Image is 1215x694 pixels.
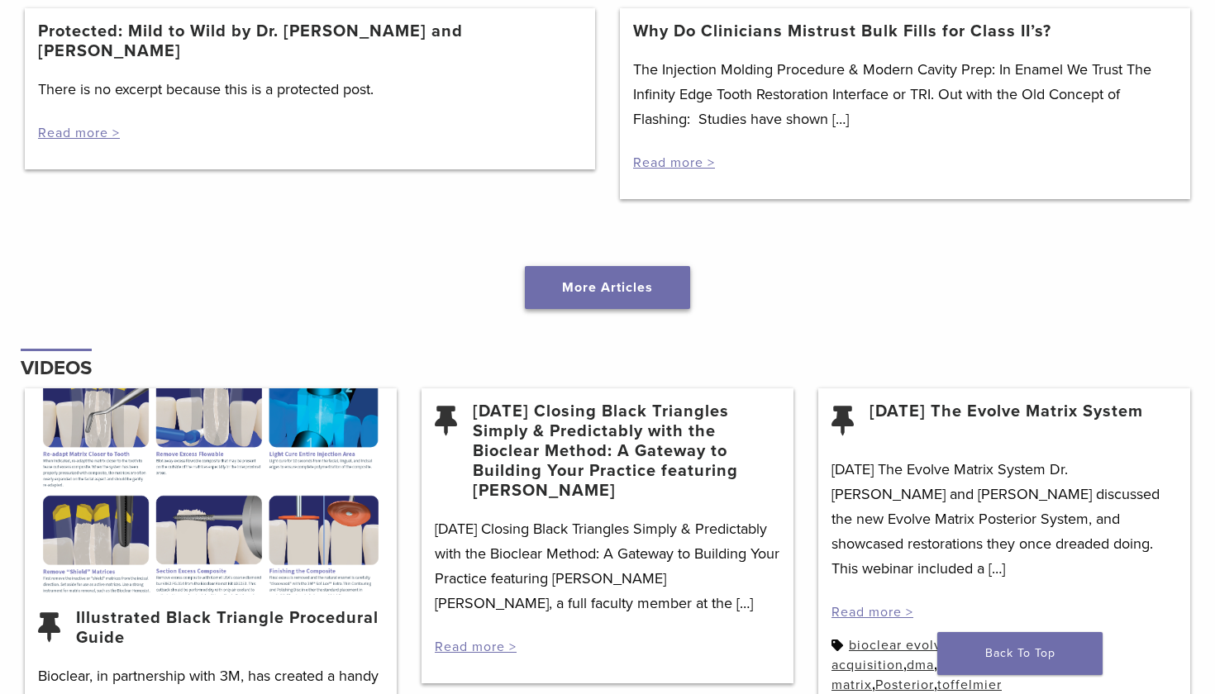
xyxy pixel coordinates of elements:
[38,125,120,141] a: Read more >
[937,677,1002,693] a: toffelmier
[525,266,690,309] a: More Articles
[633,57,1177,131] p: The Injection Molding Procedure & Modern Cavity Prep: In Enamel We Trust The Infinity Edge Tooth ...
[831,657,1020,693] a: mylar matrix
[435,639,517,655] a: Read more >
[831,604,913,620] a: Read more >
[875,677,934,693] a: Posterior
[849,637,950,654] a: bioclear evolve
[633,21,1051,41] a: Why Do Clinicians Mistrust Bulk Fills for Class II’s?
[76,608,384,648] a: Illustrated Black Triangle Procedural Guide
[473,402,780,501] a: [DATE] Closing Black Triangles Simply & Predictably with the Bioclear Method: A Gateway to Buildi...
[38,21,582,61] a: Protected: Mild to Wild by Dr. [PERSON_NAME] and [PERSON_NAME]
[633,154,715,171] a: Read more >
[831,637,1035,673] a: deep margin acquisition
[435,516,780,616] p: [DATE] Closing Black Triangles Simply & Predictably with the Bioclear Method: A Gateway to Buildi...
[38,77,582,102] p: There is no excerpt because this is a protected post.
[831,457,1177,581] p: [DATE] The Evolve Matrix System Dr. [PERSON_NAME] and [PERSON_NAME] discussed the new Evolve Matr...
[907,657,934,673] a: dma
[937,632,1103,675] a: Back To Top
[870,402,1143,441] a: [DATE] The Evolve Matrix System
[21,349,92,388] h4: Videos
